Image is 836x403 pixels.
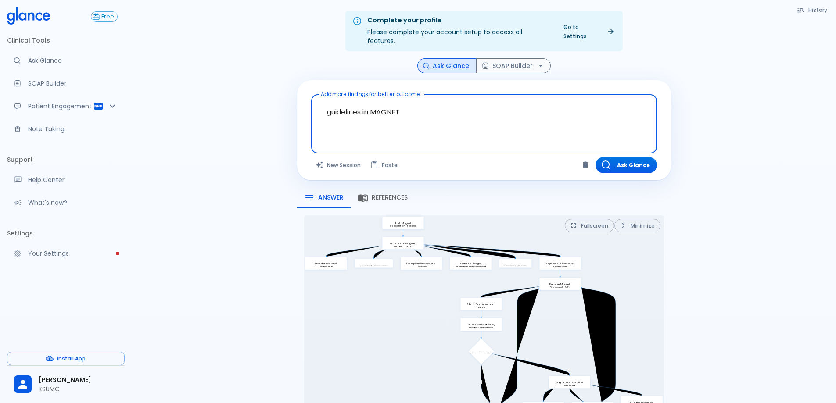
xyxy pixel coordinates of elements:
[7,119,125,139] a: Advanced note-taking
[7,96,125,116] div: Patient Reports & Referrals
[7,369,125,399] div: [PERSON_NAME]KSUMC
[28,125,118,133] p: Note Taking
[614,219,660,232] button: Minimize
[367,13,551,49] div: Please complete your account setup to access all features.
[7,51,125,70] a: Moramiz: Find ICD10AM codes instantly
[7,352,125,365] button: Install App
[7,244,125,263] a: Please complete account setup
[39,375,118,385] span: [PERSON_NAME]
[98,14,117,20] span: Free
[28,175,118,184] p: Help Center
[596,157,657,173] button: Ask Glance
[544,262,576,268] p: Align With 14 Forces of Magnetism
[579,158,592,171] button: Clear
[465,303,497,309] p: Submit Documentation to ANCC
[504,264,529,267] p: Empirical Outcomes
[553,381,585,387] p: Magnet Accreditation Granted
[405,262,437,268] p: Exemplary Professional Practice
[387,221,419,228] p: Start: Magnet Recognition Process
[321,90,420,98] label: Add more findings for better outcome
[7,30,125,51] li: Clinical Tools
[476,58,551,74] button: SOAP Builder
[367,16,551,25] div: Complete your profile
[28,56,118,65] p: Ask Glance
[317,98,651,136] textarea: guidelines in MAGNET
[565,219,614,232] button: Fullscreen
[7,74,125,93] a: Docugen: Compose a clinical documentation in seconds
[465,323,497,329] p: On-site Verification by Magnet Appraisers
[473,352,492,355] p: Meets Criteria?
[544,282,576,292] p: Prepare Magnet Document: Self-Assessment
[91,11,118,22] button: Free
[318,194,344,202] span: Answer
[311,157,366,173] button: Clears all inputs and results.
[7,149,125,170] li: Support
[7,223,125,244] li: Settings
[480,383,482,386] p: N
[372,194,408,202] span: References
[7,170,125,189] a: Get help from our support team
[28,198,118,207] p: What's new?
[28,79,118,88] p: SOAP Builder
[455,262,486,268] p: New Knowledge: Innovation: Improvement
[39,385,118,393] p: KSUMC
[558,21,619,43] a: Go to Settings
[366,157,403,173] button: Paste from clipboard
[310,262,341,268] p: Transformational Leadership
[7,193,125,212] div: Recent updates and feature releases
[387,242,419,251] p: Understand Magnet Model: 5 Core Components
[91,11,125,22] a: Click to view or change your subscription
[417,58,477,74] button: Ask Glance
[28,102,93,111] p: Patient Engagement
[359,264,391,267] p: Structural Empowerment
[28,249,118,258] p: Your Settings
[793,4,832,16] button: History
[567,371,572,374] p: Yes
